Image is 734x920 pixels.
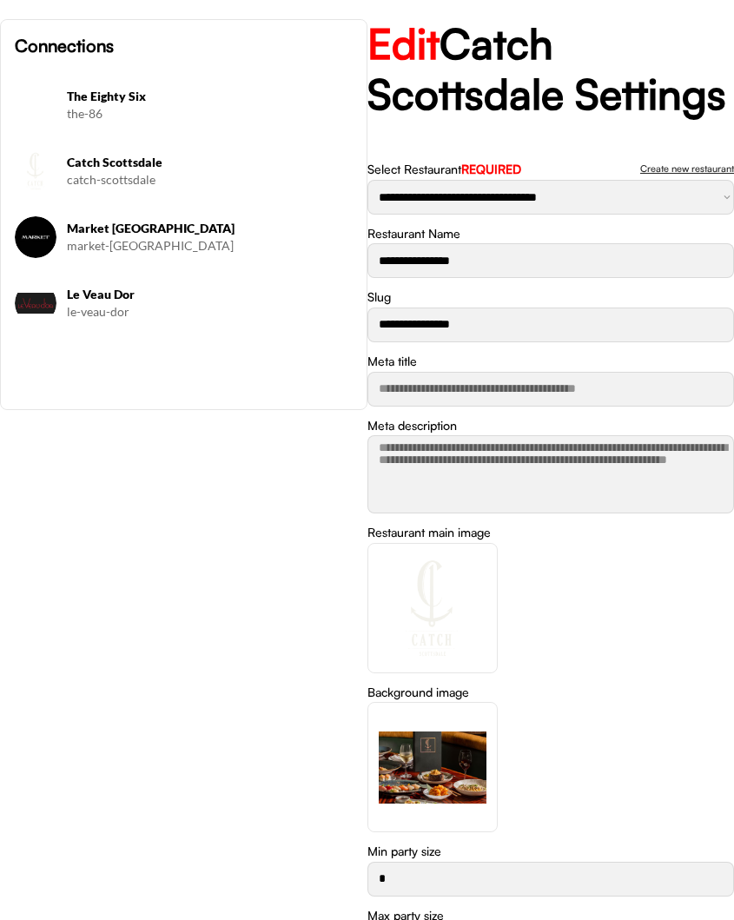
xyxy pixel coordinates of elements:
[367,843,441,860] div: Min party size
[67,88,353,105] h6: The Eighty Six
[15,216,56,258] img: Market%20Venice%20Logo.jpg
[461,162,521,176] font: REQUIRED
[15,282,56,324] img: https%3A%2F%2Fcad833e4373cb143c693037db6b1f8a3.cdn.bubble.io%2Ff1758308707469x795102084198076300%...
[367,288,391,306] div: Slug
[67,303,353,321] div: le-veau-dor
[367,524,491,541] div: Restaurant main image
[15,348,56,390] img: yH5BAEAAAAALAAAAAABAAEAAAIBRAA7
[67,154,353,171] h6: Catch Scottsdale
[640,164,734,174] div: Create new restaurant
[15,34,353,58] h6: Connections
[15,150,56,192] img: CATCH%20SCOTTSDALE_Logo%20Only.png
[67,220,353,237] h6: Market [GEOGRAPHIC_DATA]
[367,161,521,178] div: Select Restaurant
[67,286,353,303] h6: Le Veau Dor
[15,84,56,126] img: Screenshot%202025-08-11%20at%2010.33.52%E2%80%AFAM.png
[67,237,353,255] div: market-[GEOGRAPHIC_DATA]
[367,225,460,242] div: Restaurant Name
[367,684,469,701] div: Background image
[367,353,417,370] div: Meta title
[367,417,457,434] div: Meta description
[67,171,353,189] div: catch-scottsdale
[67,105,353,122] div: the-86
[367,17,440,69] font: Edit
